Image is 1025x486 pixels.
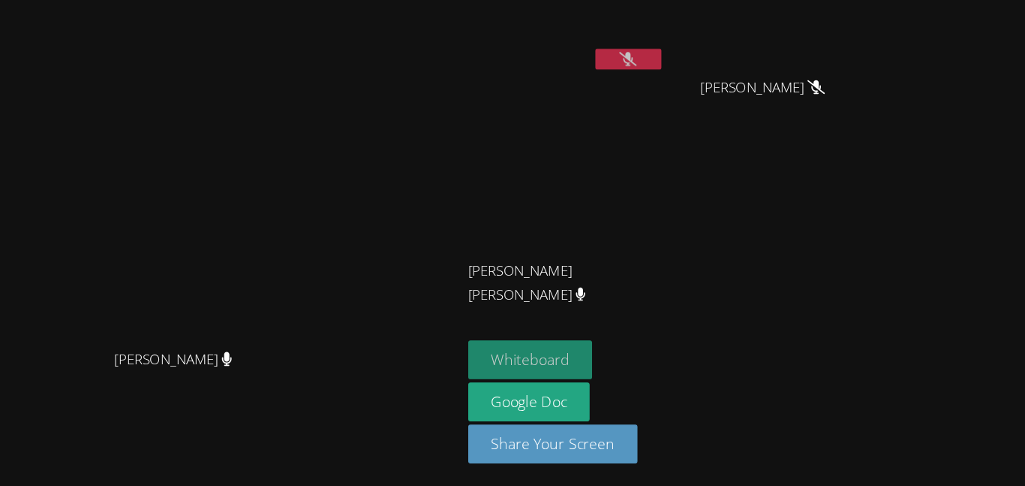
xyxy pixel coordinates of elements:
[519,353,632,388] button: Whiteboard
[197,360,304,382] span: [PERSON_NAME]
[519,430,673,465] button: Share Your Screen
[519,279,685,323] span: [PERSON_NAME] [PERSON_NAME]
[519,391,630,427] a: Google Doc
[729,113,843,134] span: [PERSON_NAME]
